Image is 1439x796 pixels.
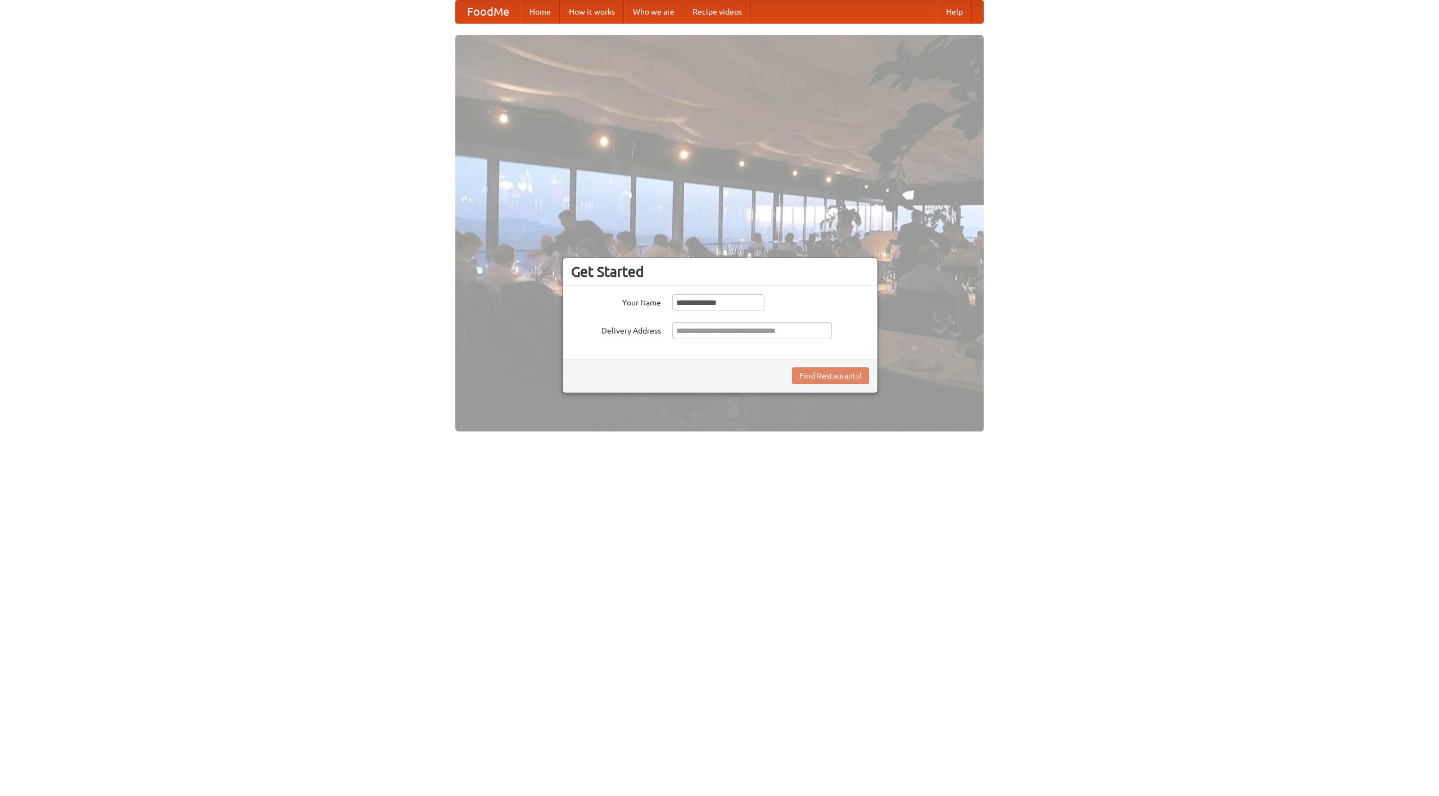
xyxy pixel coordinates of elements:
a: How it works [560,1,624,23]
button: Find Restaurants! [792,367,869,384]
a: Recipe videos [684,1,751,23]
label: Delivery Address [571,322,661,336]
a: FoodMe [456,1,521,23]
a: Who we are [624,1,684,23]
h3: Get Started [571,263,869,280]
label: Your Name [571,294,661,308]
a: Home [521,1,560,23]
a: Help [937,1,972,23]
